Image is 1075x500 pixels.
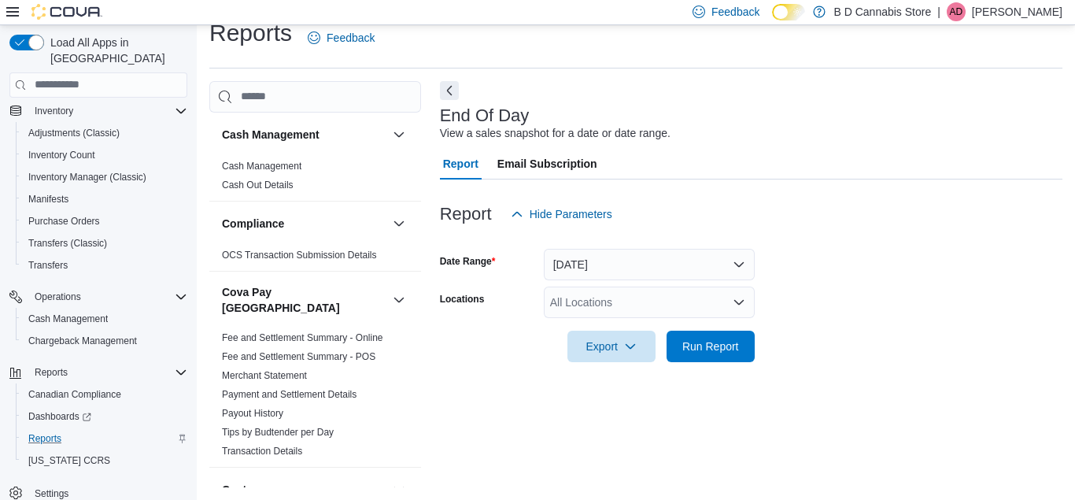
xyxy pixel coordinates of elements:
span: Chargeback Management [22,331,187,350]
button: Inventory Manager (Classic) [16,166,194,188]
span: Operations [35,291,81,303]
p: B D Cannabis Store [833,2,931,21]
button: Reports [16,428,194,450]
span: Payment and Settlement Details [222,388,356,401]
span: Cash Out Details [222,179,294,191]
a: Chargeback Management [22,331,143,350]
button: Cova Pay [GEOGRAPHIC_DATA] [390,291,408,309]
a: Payout History [222,408,283,419]
span: Transaction Details [222,445,302,457]
span: Feedback [711,4,759,20]
span: Hide Parameters [530,206,612,222]
a: Merchant Statement [222,370,307,381]
div: View a sales snapshot for a date or date range. [440,125,670,142]
span: Chargeback Management [28,335,137,347]
span: Transfers (Classic) [28,237,107,250]
button: Cash Management [390,125,408,144]
span: Adjustments (Classic) [22,124,187,143]
h3: Customer [222,482,273,498]
button: Compliance [390,214,408,233]
div: Compliance [209,246,421,271]
span: Transfers [28,259,68,272]
span: Washington CCRS [22,451,187,470]
button: Run Report [667,331,755,362]
button: Adjustments (Classic) [16,122,194,144]
span: Inventory Manager (Classic) [22,168,187,187]
span: Dashboards [22,407,187,426]
a: Inventory Count [22,146,102,165]
h3: Compliance [222,216,284,231]
button: Customer [390,480,408,499]
span: Transfers [22,256,187,275]
span: Inventory Manager (Classic) [28,171,146,183]
span: Fee and Settlement Summary - Online [222,331,383,344]
span: Inventory Count [28,149,95,161]
a: [US_STATE] CCRS [22,451,116,470]
button: Next [440,81,459,100]
button: Export [567,331,656,362]
span: Cash Management [28,313,108,325]
a: Cash Out Details [222,180,294,191]
button: Chargeback Management [16,330,194,352]
span: Load All Apps in [GEOGRAPHIC_DATA] [44,35,187,66]
span: Inventory [28,102,187,120]
span: Canadian Compliance [28,388,121,401]
span: Manifests [22,190,187,209]
a: Transfers [22,256,74,275]
input: Dark Mode [772,4,805,20]
a: Payment and Settlement Details [222,389,356,400]
div: Aman Dhillon [947,2,966,21]
span: Export [577,331,646,362]
span: Fee and Settlement Summary - POS [222,350,375,363]
button: [US_STATE] CCRS [16,450,194,472]
span: Manifests [28,193,68,206]
button: Operations [28,287,87,306]
span: Purchase Orders [22,212,187,231]
span: Reports [22,429,187,448]
button: Purchase Orders [16,210,194,232]
a: Feedback [301,22,381,54]
h3: End Of Day [440,106,530,125]
button: Inventory Count [16,144,194,166]
span: Tips by Budtender per Day [222,426,334,439]
span: Transfers (Classic) [22,234,187,253]
button: Transfers (Classic) [16,232,194,254]
span: Cash Management [22,309,187,328]
img: Cova [31,4,102,20]
a: Purchase Orders [22,212,106,231]
a: Cash Management [22,309,114,328]
button: Cash Management [222,127,386,143]
button: Canadian Compliance [16,383,194,406]
a: Fee and Settlement Summary - POS [222,351,375,362]
a: Fee and Settlement Summary - Online [222,332,383,343]
span: Settings [35,487,68,500]
a: Cash Management [222,161,301,172]
button: Manifests [16,188,194,210]
a: Canadian Compliance [22,385,127,404]
h1: Reports [209,17,292,49]
button: Compliance [222,216,386,231]
label: Date Range [440,255,496,268]
a: Reports [22,429,68,448]
span: Payout History [222,407,283,420]
a: Dashboards [22,407,98,426]
span: AD [950,2,963,21]
a: Manifests [22,190,75,209]
span: Dashboards [28,410,91,423]
button: Reports [28,363,74,382]
button: Customer [222,482,386,498]
span: Cash Management [222,160,301,172]
button: Cova Pay [GEOGRAPHIC_DATA] [222,284,386,316]
span: Dark Mode [772,20,773,21]
h3: Report [440,205,492,224]
span: Reports [28,363,187,382]
a: Transaction Details [222,446,302,457]
span: Operations [28,287,187,306]
span: Canadian Compliance [22,385,187,404]
button: Operations [3,286,194,308]
p: | [937,2,940,21]
h3: Cash Management [222,127,320,143]
button: Open list of options [733,296,745,309]
a: OCS Transaction Submission Details [222,250,377,261]
span: Reports [28,432,61,445]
